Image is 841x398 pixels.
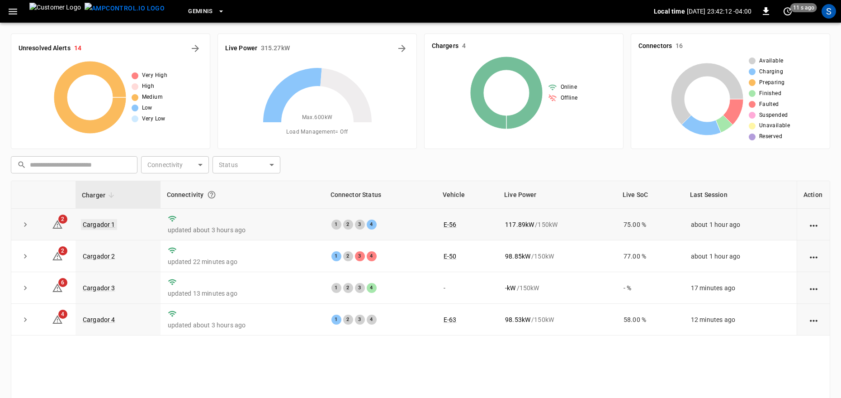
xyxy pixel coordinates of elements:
[52,252,63,259] a: 2
[367,251,377,261] div: 4
[355,251,365,261] div: 3
[331,283,341,293] div: 1
[82,190,117,201] span: Charger
[759,121,790,130] span: Unavailable
[74,43,81,53] h6: 14
[19,218,32,231] button: expand row
[19,281,32,295] button: expand row
[142,104,152,113] span: Low
[759,89,781,98] span: Finished
[168,225,317,235] p: updated about 3 hours ago
[808,220,819,229] div: action cell options
[343,220,353,230] div: 2
[684,181,797,209] th: Last Session
[184,3,228,20] button: Geminis
[808,315,819,324] div: action cell options
[142,93,163,102] span: Medium
[225,43,257,53] h6: Live Power
[19,249,32,263] button: expand row
[395,41,409,56] button: Energy Overview
[355,220,365,230] div: 3
[331,315,341,325] div: 1
[167,187,318,203] div: Connectivity
[436,272,498,304] td: -
[29,3,81,20] img: Customer Logo
[654,7,685,16] p: Local time
[616,209,684,240] td: 75.00 %
[168,321,317,330] p: updated about 3 hours ago
[561,83,577,92] span: Online
[759,78,785,87] span: Preparing
[343,315,353,325] div: 2
[444,316,457,323] a: E-63
[203,187,220,203] button: Connection between the charger and our software.
[188,6,213,17] span: Geminis
[638,41,672,51] h6: Connectors
[822,4,836,19] div: profile-icon
[19,43,71,53] h6: Unresolved Alerts
[505,220,534,229] p: 117.89 kW
[684,304,797,336] td: 12 minutes ago
[780,4,795,19] button: set refresh interval
[759,57,784,66] span: Available
[142,82,155,91] span: High
[616,181,684,209] th: Live SoC
[58,215,67,224] span: 2
[343,283,353,293] div: 2
[444,221,457,228] a: E-56
[759,67,783,77] span: Charging
[687,7,751,16] p: [DATE] 23:42:12 -04:00
[58,246,67,255] span: 2
[684,240,797,272] td: about 1 hour ago
[367,220,377,230] div: 4
[505,252,609,261] div: / 150 kW
[505,283,609,293] div: / 150 kW
[331,220,341,230] div: 1
[505,220,609,229] div: / 150 kW
[58,310,67,319] span: 4
[505,315,609,324] div: / 150 kW
[498,181,616,209] th: Live Power
[676,41,683,51] h6: 16
[168,289,317,298] p: updated 13 minutes ago
[286,128,348,137] span: Load Management = Off
[355,315,365,325] div: 3
[505,283,515,293] p: - kW
[83,316,115,323] a: Cargador 4
[367,283,377,293] div: 4
[808,252,819,261] div: action cell options
[616,272,684,304] td: - %
[302,113,333,122] span: Max. 600 kW
[52,316,63,323] a: 4
[188,41,203,56] button: All Alerts
[616,304,684,336] td: 58.00 %
[436,181,498,209] th: Vehicle
[759,111,788,120] span: Suspended
[561,94,578,103] span: Offline
[797,181,830,209] th: Action
[19,313,32,326] button: expand row
[432,41,458,51] h6: Chargers
[367,315,377,325] div: 4
[343,251,353,261] div: 2
[505,252,530,261] p: 98.85 kW
[324,181,436,209] th: Connector Status
[355,283,365,293] div: 3
[168,257,317,266] p: updated 22 minutes ago
[684,209,797,240] td: about 1 hour ago
[142,115,165,124] span: Very Low
[58,278,67,287] span: 6
[759,132,782,141] span: Reserved
[52,220,63,227] a: 2
[52,284,63,291] a: 6
[83,284,115,292] a: Cargador 3
[83,253,115,260] a: Cargador 2
[808,283,819,293] div: action cell options
[462,41,466,51] h6: 4
[85,3,165,14] img: ampcontrol.io logo
[790,3,817,12] span: 11 s ago
[81,219,117,230] a: Cargador 1
[142,71,168,80] span: Very High
[331,251,341,261] div: 1
[444,253,457,260] a: E-50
